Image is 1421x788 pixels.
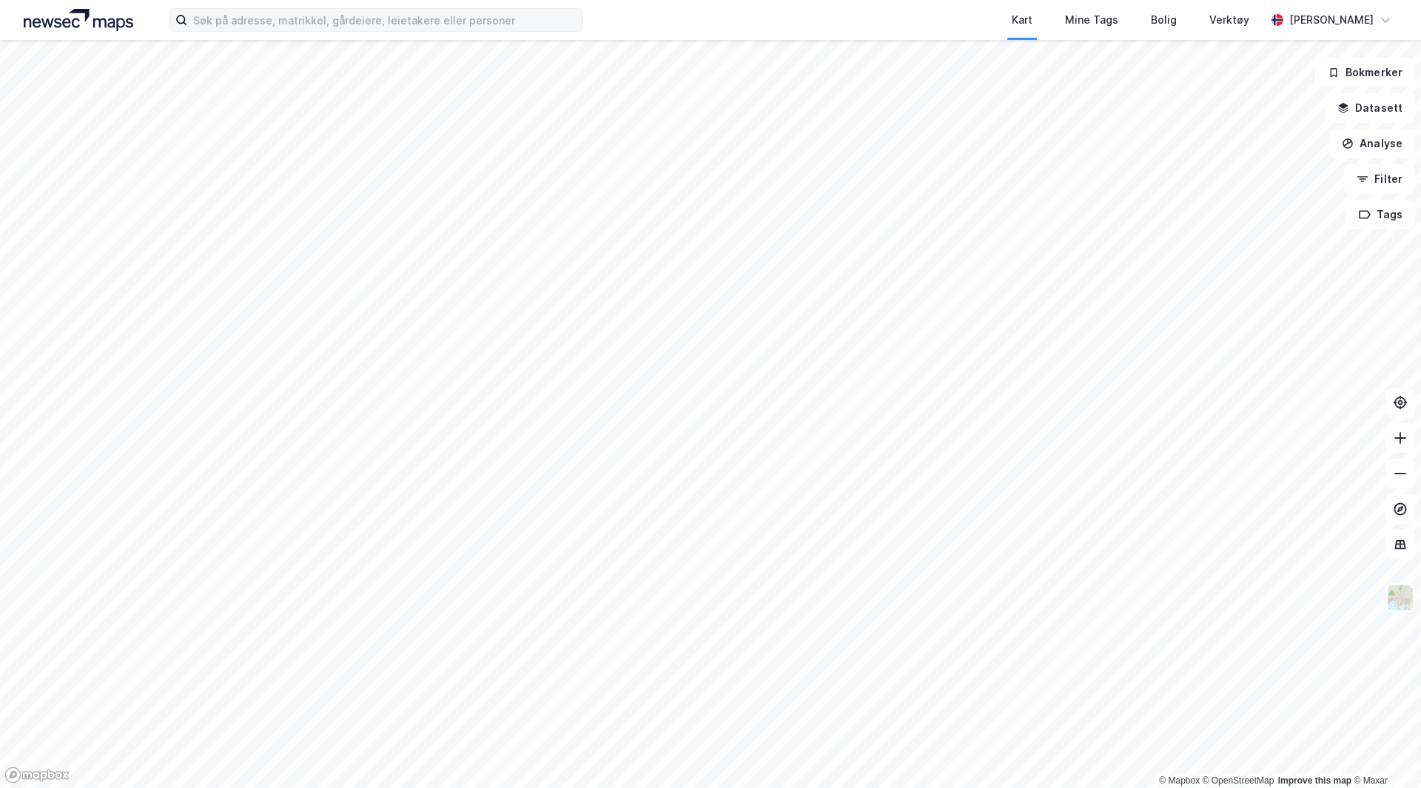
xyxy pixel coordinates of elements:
button: Datasett [1325,93,1415,123]
div: [PERSON_NAME] [1289,11,1374,29]
a: Mapbox [1159,775,1200,786]
div: Bolig [1151,11,1177,29]
div: Mine Tags [1065,11,1118,29]
button: Tags [1346,200,1415,229]
input: Søk på adresse, matrikkel, gårdeiere, leietakere eller personer [187,9,582,31]
img: logo.a4113a55bc3d86da70a041830d287a7e.svg [24,9,133,31]
a: Improve this map [1278,775,1351,786]
a: Mapbox homepage [4,767,70,784]
img: Z [1386,584,1414,612]
div: Kart [1012,11,1032,29]
button: Analyse [1329,129,1415,158]
button: Filter [1344,164,1415,194]
button: Bokmerker [1315,58,1415,87]
iframe: Chat Widget [1347,717,1421,788]
a: OpenStreetMap [1203,775,1274,786]
div: Kontrollprogram for chat [1347,717,1421,788]
div: Verktøy [1209,11,1249,29]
